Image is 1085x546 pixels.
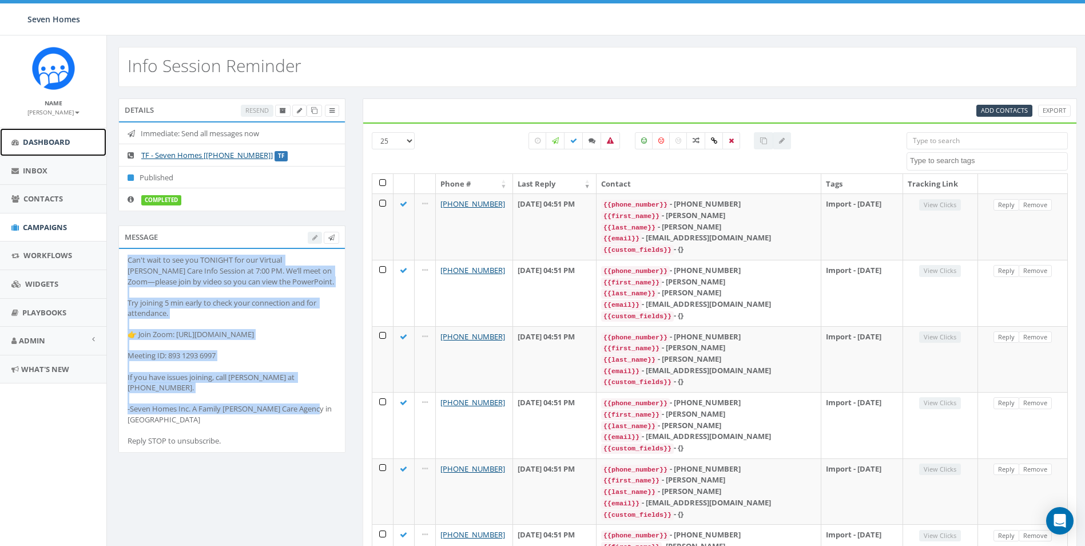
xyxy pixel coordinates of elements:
[297,106,302,114] span: Edit Campaign Title
[601,245,674,255] code: {{custom_fields}}
[993,331,1019,343] a: Reply
[513,392,597,458] td: [DATE] 04:51 PM
[910,156,1067,166] textarea: Search
[981,106,1028,114] span: Add Contacts
[976,105,1032,117] a: Add Contacts
[601,232,816,244] div: - [EMAIL_ADDRESS][DOMAIN_NAME]
[601,265,816,276] div: - [PHONE_NUMBER]
[993,530,1019,542] a: Reply
[601,474,816,486] div: - [PERSON_NAME]
[1038,105,1071,117] a: Export
[440,464,505,474] a: [PHONE_NUMBER]
[601,444,674,454] code: {{custom_fields}}
[601,420,816,432] div: - [PERSON_NAME]
[513,458,597,525] td: [DATE] 04:51 PM
[118,225,345,248] div: Message
[601,465,670,475] code: {{phone_number}}
[601,476,662,486] code: {{first_name}}
[27,14,80,25] span: Seven Homes
[440,397,505,407] a: [PHONE_NUMBER]
[993,464,1019,476] a: Reply
[601,355,658,365] code: {{last_name}}
[601,288,658,299] code: {{last_name}}
[601,331,816,343] div: - [PHONE_NUMBER]
[601,509,816,520] div: - {}
[21,364,69,374] span: What's New
[635,132,653,149] label: Positive
[601,333,670,343] code: {{phone_number}}
[601,529,816,541] div: - [PHONE_NUMBER]
[601,299,816,310] div: - [EMAIL_ADDRESS][DOMAIN_NAME]
[907,132,1068,149] input: Type to search
[601,377,674,387] code: {{custom_fields}}
[601,498,642,509] code: {{email}}
[23,137,70,147] span: Dashboard
[601,223,658,233] code: {{last_name}}
[128,174,140,181] i: Published
[821,458,903,525] td: Import - [DATE]
[601,276,816,288] div: - [PERSON_NAME]
[275,151,288,161] label: TF
[23,250,72,260] span: Workflows
[601,431,816,442] div: - [EMAIL_ADDRESS][DOMAIN_NAME]
[821,326,903,393] td: Import - [DATE]
[993,265,1019,277] a: Reply
[119,122,345,145] li: Immediate: Send all messages now
[601,199,816,210] div: - [PHONE_NUMBER]
[601,278,662,288] code: {{first_name}}
[705,132,724,149] label: Link Clicked
[141,195,181,205] label: completed
[118,98,345,121] div: Details
[513,260,597,326] td: [DATE] 04:51 PM
[601,210,816,221] div: - [PERSON_NAME]
[601,132,620,149] label: Bounced
[903,174,978,194] th: Tracking Link
[601,497,816,509] div: - [EMAIL_ADDRESS][DOMAIN_NAME]
[601,365,816,377] div: - [EMAIL_ADDRESS][DOMAIN_NAME]
[328,233,335,242] span: Send Test Message
[601,287,816,299] div: - [PERSON_NAME]
[597,174,821,194] th: Contact
[601,342,816,354] div: - [PERSON_NAME]
[513,326,597,393] td: [DATE] 04:51 PM
[128,56,301,75] h2: Info Session Reminder
[513,174,597,194] th: Last Reply: activate to sort column ascending
[45,99,62,107] small: Name
[601,234,642,244] code: {{email}}
[821,392,903,458] td: Import - [DATE]
[652,132,670,149] label: Negative
[23,222,67,232] span: Campaigns
[1046,507,1074,535] div: Open Intercom Messenger
[601,376,816,387] div: - {}
[513,193,597,260] td: [DATE] 04:51 PM
[601,510,674,520] code: {{custom_fields}}
[528,132,547,149] label: Pending
[128,255,336,446] div: Can't wait to see you TONIGHT for our Virtual [PERSON_NAME] Care Info Session at 7:00 PM. We’ll m...
[582,132,602,149] label: Replied
[669,132,687,149] label: Neutral
[601,409,816,420] div: - [PERSON_NAME]
[601,442,816,454] div: - {}
[601,531,670,541] code: {{phone_number}}
[25,279,58,289] span: Widgets
[436,174,513,194] th: Phone #: activate to sort column ascending
[686,132,706,149] label: Mixed
[22,307,66,318] span: Playbooks
[19,335,45,346] span: Admin
[601,244,816,255] div: - {}
[601,397,816,409] div: - [PHONE_NUMBER]
[601,354,816,365] div: - [PERSON_NAME]
[1019,199,1052,211] a: Remove
[722,132,740,149] label: Removed
[601,343,662,354] code: {{first_name}}
[601,300,642,310] code: {{email}}
[993,199,1019,211] a: Reply
[601,366,642,377] code: {{email}}
[311,106,317,114] span: Clone Campaign
[601,310,816,322] div: - {}
[821,174,903,194] th: Tags
[564,132,583,149] label: Delivered
[1019,265,1052,277] a: Remove
[440,265,505,275] a: [PHONE_NUMBER]
[1019,464,1052,476] a: Remove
